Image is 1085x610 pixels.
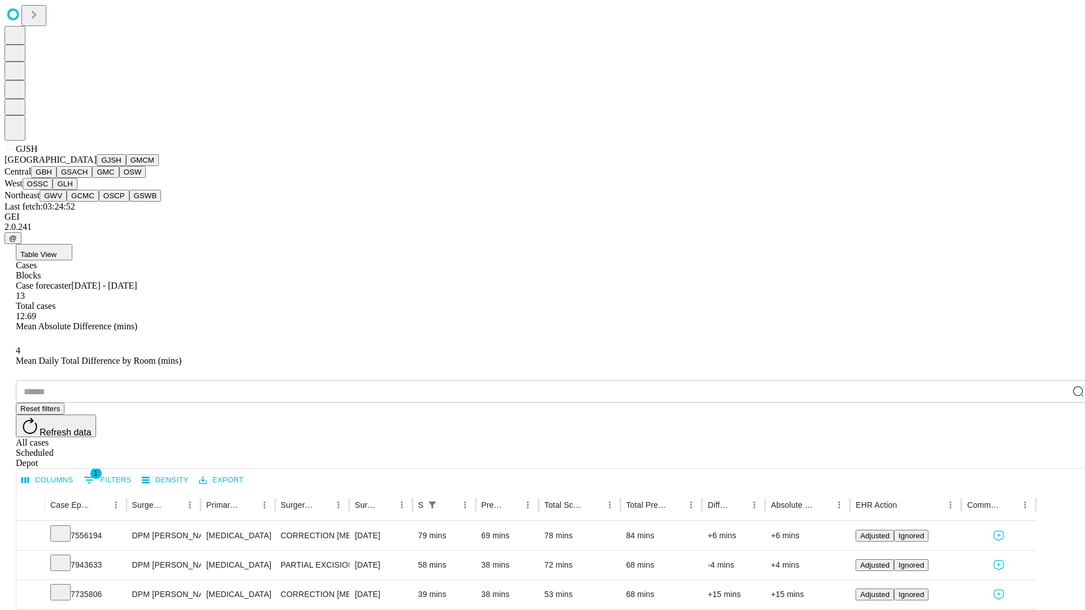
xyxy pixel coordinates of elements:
button: Menu [831,497,847,513]
button: Ignored [894,530,928,542]
span: Last fetch: 03:24:52 [5,202,75,211]
span: Refresh data [40,428,92,437]
button: Sort [898,497,914,513]
button: GLH [53,178,77,190]
button: Ignored [894,559,928,571]
button: Menu [394,497,410,513]
span: 1 [90,468,102,479]
span: Ignored [899,561,924,569]
button: Menu [520,497,536,513]
button: @ [5,232,21,244]
span: 13 [16,291,25,300]
button: Menu [457,497,473,513]
div: [DATE] [355,580,407,609]
div: 68 mins [626,551,697,579]
button: Export [196,472,246,489]
div: Total Scheduled Duration [544,500,585,509]
button: Sort [92,497,108,513]
button: Sort [166,497,182,513]
button: Adjusted [856,559,894,571]
span: @ [9,234,17,242]
button: OSCP [99,190,129,202]
div: Predicted In Room Duration [481,500,504,509]
div: 7735806 [50,580,121,609]
div: 2.0.241 [5,222,1080,232]
button: Sort [241,497,257,513]
button: Refresh data [16,415,96,437]
div: 53 mins [544,580,615,609]
span: Central [5,167,31,176]
div: DPM [PERSON_NAME] [PERSON_NAME] [132,521,195,550]
button: Expand [22,585,39,605]
div: -4 mins [708,551,759,579]
button: GWV [40,190,67,202]
div: 78 mins [544,521,615,550]
div: 68 mins [626,580,697,609]
div: [MEDICAL_DATA] [206,551,269,579]
button: GCMC [67,190,99,202]
button: Table View [16,244,72,260]
button: Sort [504,497,520,513]
div: 84 mins [626,521,697,550]
div: CORRECTION [MEDICAL_DATA], DOUBLE [MEDICAL_DATA] [281,521,344,550]
button: GSWB [129,190,162,202]
div: CORRECTION [MEDICAL_DATA] [281,580,344,609]
span: Adjusted [860,561,889,569]
button: GMCM [126,154,159,166]
button: Show filters [81,471,134,489]
button: Menu [331,497,346,513]
div: 7943633 [50,551,121,579]
button: Adjusted [856,589,894,600]
div: Primary Service [206,500,239,509]
div: 38 mins [481,551,533,579]
span: West [5,178,23,188]
button: OSW [119,166,146,178]
div: GEI [5,212,1080,222]
div: DPM [PERSON_NAME] [PERSON_NAME] [132,551,195,579]
div: [DATE] [355,521,407,550]
button: Show filters [424,497,440,513]
span: Mean Absolute Difference (mins) [16,321,137,331]
button: Sort [586,497,602,513]
div: Scheduled In Room Duration [418,500,423,509]
span: 4 [16,346,20,355]
button: Reset filters [16,403,64,415]
div: 69 mins [481,521,533,550]
span: 12.69 [16,311,36,321]
button: Menu [182,497,198,513]
span: Adjusted [860,590,889,599]
button: Menu [943,497,958,513]
button: GBH [31,166,57,178]
button: Sort [378,497,394,513]
button: Sort [441,497,457,513]
div: Absolute Difference [771,500,814,509]
div: +15 mins [771,580,844,609]
div: PARTIAL EXCISION PHALANX OF TOE [281,551,344,579]
div: Surgery Date [355,500,377,509]
div: 58 mins [418,551,470,579]
button: GJSH [97,154,126,166]
div: Case Epic Id [50,500,91,509]
div: +6 mins [771,521,844,550]
div: +4 mins [771,551,844,579]
span: Total cases [16,301,55,311]
span: [DATE] - [DATE] [71,281,137,290]
span: Ignored [899,590,924,599]
button: Sort [815,497,831,513]
span: Table View [20,250,57,259]
span: Northeast [5,190,40,200]
span: Case forecaster [16,281,71,290]
span: [GEOGRAPHIC_DATA] [5,155,97,164]
div: EHR Action [856,500,897,509]
button: Adjusted [856,530,894,542]
button: OSSC [23,178,53,190]
div: 7556194 [50,521,121,550]
div: Total Predicted Duration [626,500,667,509]
button: Select columns [19,472,76,489]
span: Reset filters [20,404,60,413]
span: Mean Daily Total Difference by Room (mins) [16,356,181,365]
button: Menu [1017,497,1033,513]
div: [MEDICAL_DATA] [206,521,269,550]
span: Ignored [899,531,924,540]
div: 79 mins [418,521,470,550]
